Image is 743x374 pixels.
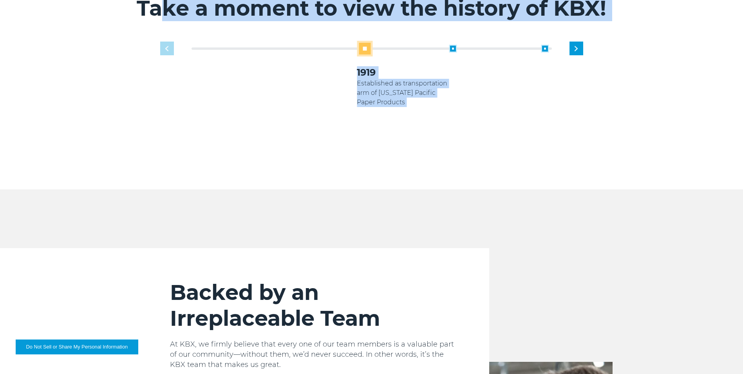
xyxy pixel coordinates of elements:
[16,340,138,354] button: Do Not Sell or Share My Personal Information
[170,339,458,370] p: At KBX, we firmly believe that every one of our team members is a valuable part of our community—...
[170,280,458,331] h2: Backed by an Irreplaceable Team
[569,42,583,55] div: Next slide
[357,66,449,79] h3: 1919
[575,46,578,51] img: next slide
[357,79,449,107] p: Established as transportation arm of [US_STATE] Pacific Paper Products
